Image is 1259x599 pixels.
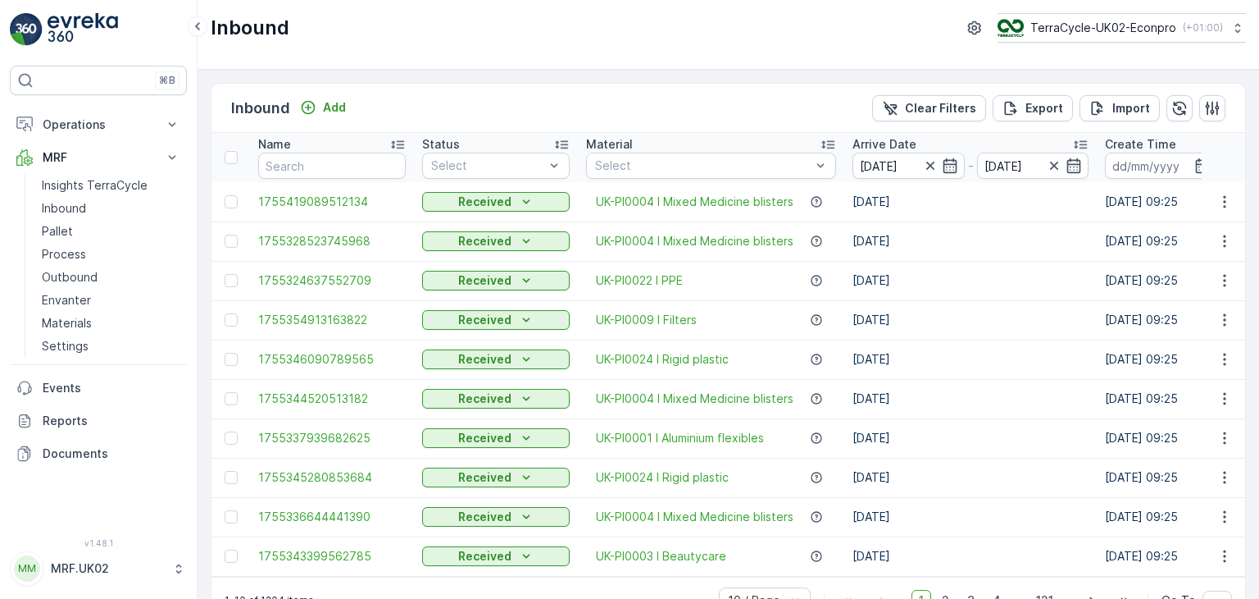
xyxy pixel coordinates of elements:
[225,550,238,563] div: Toggle Row Selected
[258,430,406,446] span: 1755337939682625
[43,149,154,166] p: MRF
[225,432,238,445] div: Toggle Row Selected
[14,556,40,582] div: MM
[586,136,633,153] p: Material
[1183,21,1223,34] p: ( +01:00 )
[844,418,1097,458] td: [DATE]
[258,548,406,565] span: 1755343399562785
[1079,95,1160,121] button: Import
[42,315,92,332] p: Materials
[258,272,406,289] a: 1755324637552709
[422,507,570,527] button: Received
[596,548,726,565] a: UK-PI0003 I Beautycare
[10,372,187,405] a: Events
[596,391,793,407] span: UK-PI0004 I Mixed Medicine blisters
[596,509,793,525] span: UK-PI0004 I Mixed Medicine blisters
[10,13,43,46] img: logo
[258,312,406,328] a: 1755354913163822
[10,108,187,141] button: Operations
[872,95,986,121] button: Clear Filters
[852,153,965,179] input: dd/mm/yyyy
[1112,100,1150,117] p: Import
[159,74,175,87] p: ⌘B
[458,351,511,368] p: Received
[35,174,187,197] a: Insights TerraCycle
[1105,136,1176,153] p: Create Time
[422,546,570,566] button: Received
[211,15,289,41] p: Inbound
[596,312,697,328] span: UK-PI0009 I Filters
[422,310,570,330] button: Received
[43,117,154,133] p: Operations
[10,405,187,437] a: Reports
[852,136,916,153] p: Arrive Date
[458,548,511,565] p: Received
[258,136,291,153] p: Name
[10,538,187,548] span: v 1.48.1
[42,246,86,263] p: Process
[977,153,1089,179] input: dd/mm/yyyy
[35,266,187,289] a: Outbound
[422,136,460,153] p: Status
[42,338,89,354] p: Settings
[596,272,683,289] a: UK-PI0022 I PPE
[458,312,511,328] p: Received
[35,335,187,358] a: Settings
[293,98,352,117] button: Add
[844,379,1097,418] td: [DATE]
[596,469,729,486] span: UK-PI0024 I Rigid plastic
[42,223,73,240] p: Pallet
[225,195,238,208] div: Toggle Row Selected
[10,551,187,586] button: MMMRF.UK02
[43,380,180,396] p: Events
[422,271,570,290] button: Received
[10,437,187,470] a: Documents
[258,391,406,407] a: 1755344520513182
[431,158,544,174] p: Select
[35,197,187,220] a: Inbound
[43,413,180,429] p: Reports
[35,220,187,243] a: Pallet
[1030,20,1176,36] p: TerraCycle-UK02-Econpro
[258,351,406,368] a: 1755346090789565
[596,194,793,210] a: UK-PI0004 I Mixed Medicine blisters
[905,100,976,117] p: Clear Filters
[225,471,238,484] div: Toggle Row Selected
[596,351,729,368] a: UK-PI0024 I Rigid plastic
[35,289,187,312] a: Envanter
[998,19,1024,37] img: terracycle_logo_wKaHoWT.png
[258,233,406,249] a: 1755328523745968
[596,233,793,249] a: UK-PI0004 I Mixed Medicine blisters
[458,430,511,446] p: Received
[323,99,346,116] p: Add
[10,141,187,174] button: MRF
[596,430,764,446] a: UK-PI0001 I Aluminium flexibles
[42,200,86,217] p: Inbound
[258,194,406,210] span: 1755419089512134
[1025,100,1063,117] p: Export
[458,469,511,486] p: Received
[422,389,570,409] button: Received
[844,458,1097,497] td: [DATE]
[844,300,1097,340] td: [DATE]
[225,392,238,405] div: Toggle Row Selected
[35,243,187,266] a: Process
[422,428,570,448] button: Received
[1105,153,1217,179] input: dd/mm/yyyy
[458,391,511,407] p: Received
[225,235,238,248] div: Toggle Row Selected
[231,97,290,120] p: Inbound
[844,222,1097,261] td: [DATE]
[458,233,511,249] p: Received
[258,469,406,486] a: 1755345280853684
